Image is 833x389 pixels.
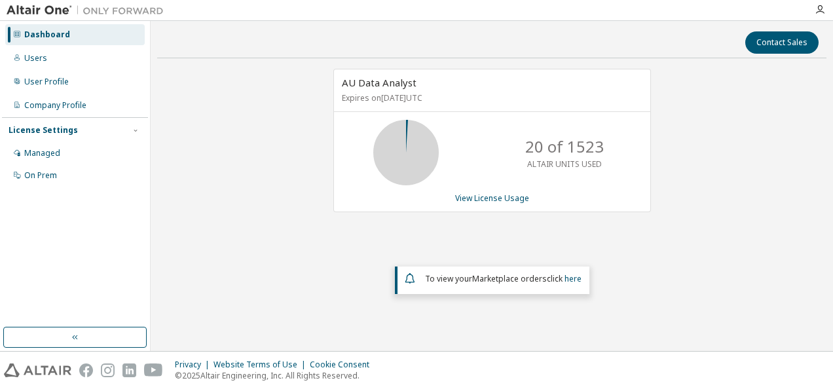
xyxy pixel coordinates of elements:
img: Altair One [7,4,170,17]
a: View License Usage [455,193,529,204]
div: Managed [24,148,60,158]
span: AU Data Analyst [342,76,417,89]
em: Marketplace orders [472,273,547,284]
span: To view your click [425,273,582,284]
img: youtube.svg [144,363,163,377]
img: instagram.svg [101,363,115,377]
a: here [565,273,582,284]
p: © 2025 Altair Engineering, Inc. All Rights Reserved. [175,370,377,381]
div: Website Terms of Use [213,360,310,370]
div: Company Profile [24,100,86,111]
div: License Settings [9,125,78,136]
p: ALTAIR UNITS USED [527,158,602,170]
p: 20 of 1523 [525,136,604,158]
img: linkedin.svg [122,363,136,377]
img: facebook.svg [79,363,93,377]
div: Users [24,53,47,64]
div: Dashboard [24,29,70,40]
div: User Profile [24,77,69,87]
p: Expires on [DATE] UTC [342,92,639,103]
button: Contact Sales [745,31,819,54]
div: Cookie Consent [310,360,377,370]
img: altair_logo.svg [4,363,71,377]
div: On Prem [24,170,57,181]
div: Privacy [175,360,213,370]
